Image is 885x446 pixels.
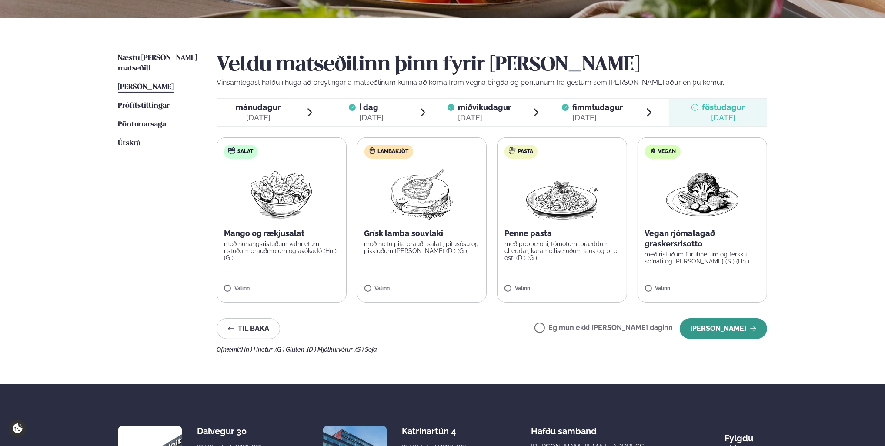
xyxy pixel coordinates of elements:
[702,113,745,123] div: [DATE]
[118,54,197,72] span: Næstu [PERSON_NAME] matseðill
[518,148,533,155] span: Pasta
[118,120,166,130] a: Pöntunarsaga
[237,148,253,155] span: Salat
[364,228,480,239] p: Grísk lamba souvlaki
[680,318,767,339] button: [PERSON_NAME]
[383,166,460,221] img: Lamb-Meat.png
[531,419,597,436] span: Hafðu samband
[364,240,480,254] p: með heitu pita brauði, salati, pitusósu og pikkluðum [PERSON_NAME] (D ) (G )
[118,102,170,110] span: Prófílstillingar
[649,147,656,154] img: Vegan.svg
[217,53,767,77] h2: Veldu matseðilinn þinn fyrir [PERSON_NAME]
[118,140,140,147] span: Útskrá
[118,53,199,74] a: Næstu [PERSON_NAME] matseðill
[359,102,384,113] span: Í dag
[402,426,471,436] div: Katrínartún 4
[243,166,320,221] img: Salad.png
[118,138,140,149] a: Útskrá
[118,121,166,128] span: Pöntunarsaga
[236,103,281,112] span: mánudagur
[118,101,170,111] a: Prófílstillingar
[645,251,760,265] p: með ristuðum furuhnetum og fersku spínati og [PERSON_NAME] (S ) (Hn )
[458,113,511,123] div: [DATE]
[524,166,600,221] img: Spagetti.png
[275,346,307,353] span: (G ) Glúten ,
[118,83,174,91] span: [PERSON_NAME]
[9,419,27,437] a: Cookie settings
[224,228,339,239] p: Mango og rækjusalat
[509,147,516,154] img: pasta.svg
[217,346,767,353] div: Ofnæmi:
[572,103,623,112] span: fimmtudagur
[664,166,741,221] img: Vegan.png
[307,346,355,353] span: (D ) Mjólkurvörur ,
[378,148,409,155] span: Lambakjöt
[702,103,745,112] span: föstudagur
[224,240,339,261] p: með hunangsristuðum valhnetum, ristuðum brauðmolum og avókadó (Hn ) (G )
[355,346,377,353] span: (S ) Soja
[369,147,376,154] img: Lamb.svg
[228,147,235,154] img: salad.svg
[236,113,281,123] div: [DATE]
[359,113,384,123] div: [DATE]
[197,426,266,436] div: Dalvegur 30
[240,346,275,353] span: (Hn ) Hnetur ,
[118,82,174,93] a: [PERSON_NAME]
[458,103,511,112] span: miðvikudagur
[504,228,620,239] p: Penne pasta
[658,148,676,155] span: Vegan
[645,228,760,249] p: Vegan rjómalagað graskersrisotto
[504,240,620,261] p: með pepperoni, tómötum, bræddum cheddar, karamelliseruðum lauk og brie osti (D ) (G )
[217,318,280,339] button: Til baka
[217,77,767,88] p: Vinsamlegast hafðu í huga að breytingar á matseðlinum kunna að koma fram vegna birgða og pöntunum...
[572,113,623,123] div: [DATE]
